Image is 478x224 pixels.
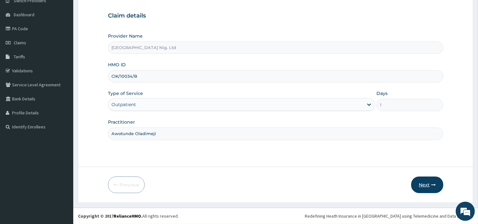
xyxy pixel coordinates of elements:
[111,101,136,108] div: Outpatient
[3,153,121,176] textarea: Type your message and hit 'Enter'
[108,177,145,193] button: Previous
[73,208,478,224] footer: All rights reserved.
[104,3,120,18] div: Minimize live chat window
[411,177,443,193] button: Next
[14,40,26,46] span: Claims
[108,61,126,68] label: HMO ID
[33,36,107,44] div: Chat with us now
[14,54,25,60] span: Tariffs
[108,127,443,140] input: Enter Name
[108,90,143,97] label: Type of Service
[114,213,141,219] a: RelianceHMO
[108,12,443,19] h3: Claim details
[12,32,26,48] img: d_794563401_company_1708531726252_794563401
[108,70,443,83] input: Enter HMO ID
[305,213,473,219] div: Redefining Heath Insurance in [GEOGRAPHIC_DATA] using Telemedicine and Data Science!
[37,70,88,134] span: We're online!
[14,12,34,18] span: Dashboard
[78,213,142,219] strong: Copyright © 2017 .
[108,33,143,39] label: Provider Name
[108,119,135,125] label: Practitioner
[376,90,388,97] label: Days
